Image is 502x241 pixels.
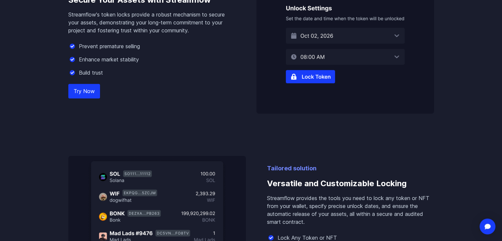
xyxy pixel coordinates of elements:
p: Build trust [79,69,103,77]
p: Prevent premature selling [79,42,140,50]
h3: Versatile and Customizable Locking [267,173,434,194]
p: Streamflow's token locks provide a robust mechanism to secure your assets, demonstrating your lon... [68,11,235,34]
a: Try Now [68,84,100,98]
p: Streamflow provides the tools you need to lock any token or NFT from your wallet, specify precise... [267,194,434,226]
p: Enhance market stability [79,55,139,63]
div: Open Intercom Messenger [480,219,495,234]
p: Tailored solution [267,164,434,173]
